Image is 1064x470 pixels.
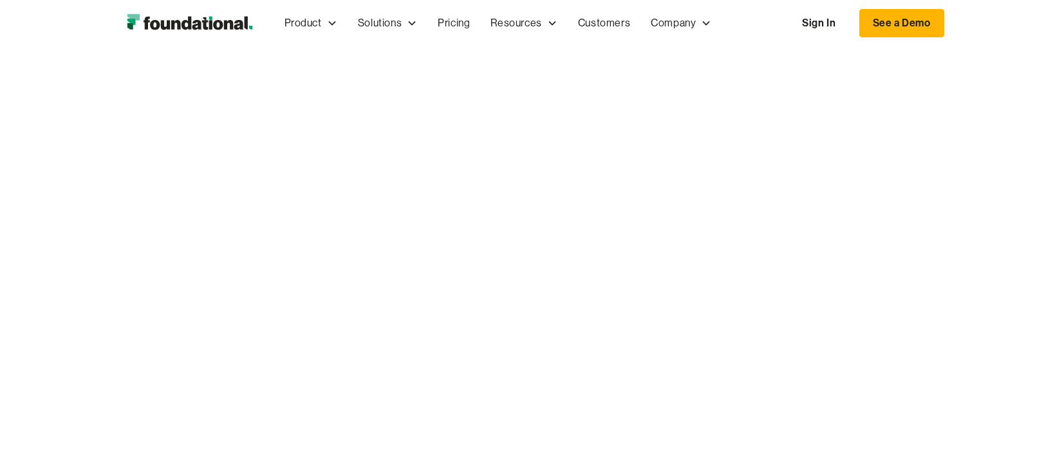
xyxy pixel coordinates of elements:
[859,9,944,37] a: See a Demo
[427,2,480,44] a: Pricing
[285,15,322,32] div: Product
[274,2,348,44] div: Product
[651,15,696,32] div: Company
[348,2,427,44] div: Solutions
[640,2,722,44] div: Company
[358,15,402,32] div: Solutions
[120,10,259,36] img: Foundational Logo
[789,10,848,37] a: Sign In
[480,2,567,44] div: Resources
[490,15,541,32] div: Resources
[568,2,640,44] a: Customers
[120,10,259,36] a: home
